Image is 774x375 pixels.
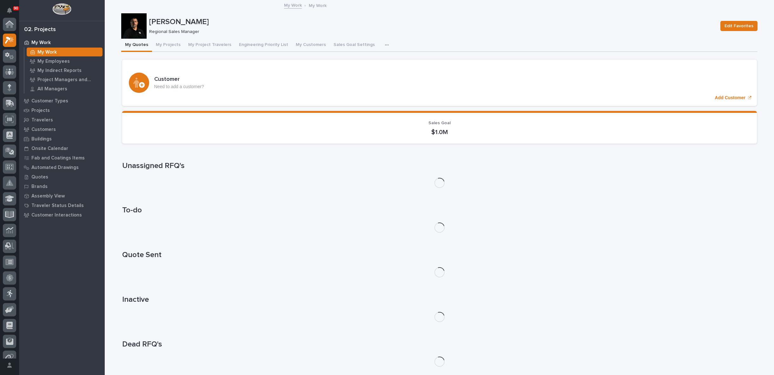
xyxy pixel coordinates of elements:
[184,39,235,52] button: My Project Travelers
[19,210,105,220] a: Customer Interactions
[19,115,105,125] a: Travelers
[31,203,84,209] p: Traveler Status Details
[24,84,105,93] a: All Managers
[19,125,105,134] a: Customers
[715,95,745,100] p: Add Customer
[31,117,53,123] p: Travelers
[31,146,68,152] p: Onsite Calendar
[122,60,757,106] a: Add Customer
[19,172,105,182] a: Quotes
[720,21,757,31] button: Edit Favorites
[37,86,67,92] p: All Managers
[19,134,105,144] a: Buildings
[122,206,757,215] h1: To-do
[24,26,56,33] div: 02. Projects
[292,39,330,52] button: My Customers
[724,22,753,30] span: Edit Favorites
[19,153,105,163] a: Fab and Coatings Items
[154,84,204,89] p: Need to add a customer?
[121,39,152,52] button: My Quotes
[19,38,105,47] a: My Work
[31,108,50,113] p: Projects
[24,48,105,56] a: My Work
[122,161,757,171] h1: Unassigned RFQ's
[19,182,105,191] a: Brands
[154,76,204,83] h3: Customer
[330,39,379,52] button: Sales Goal Settings
[31,98,68,104] p: Customer Types
[37,59,70,64] p: My Employees
[24,57,105,66] a: My Employees
[122,340,757,349] h1: Dead RFQ's
[52,3,71,15] img: Workspace Logo
[31,136,52,142] p: Buildings
[31,127,56,133] p: Customers
[37,49,57,55] p: My Work
[19,163,105,172] a: Automated Drawings
[37,68,82,74] p: My Indirect Reports
[31,165,79,171] p: Automated Drawings
[152,39,184,52] button: My Projects
[31,193,65,199] p: Assembly View
[130,128,749,136] p: $1.0M
[122,250,757,260] h1: Quote Sent
[149,29,713,35] p: Regional Sales Manager
[14,6,18,10] p: 90
[19,191,105,201] a: Assembly View
[19,96,105,106] a: Customer Types
[19,144,105,153] a: Onsite Calendar
[284,1,302,9] a: My Work
[149,17,715,27] p: [PERSON_NAME]
[3,4,16,17] button: Notifications
[31,212,82,218] p: Customer Interactions
[24,75,105,84] a: Project Managers and Engineers
[428,121,451,125] span: Sales Goal
[19,201,105,210] a: Traveler Status Details
[37,77,100,83] p: Project Managers and Engineers
[235,39,292,52] button: Engineering Priority List
[31,174,48,180] p: Quotes
[309,2,327,9] p: My Work
[8,8,16,18] div: Notifications90
[31,184,48,190] p: Brands
[31,155,85,161] p: Fab and Coatings Items
[24,66,105,75] a: My Indirect Reports
[122,295,757,304] h1: Inactive
[31,40,51,46] p: My Work
[19,106,105,115] a: Projects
